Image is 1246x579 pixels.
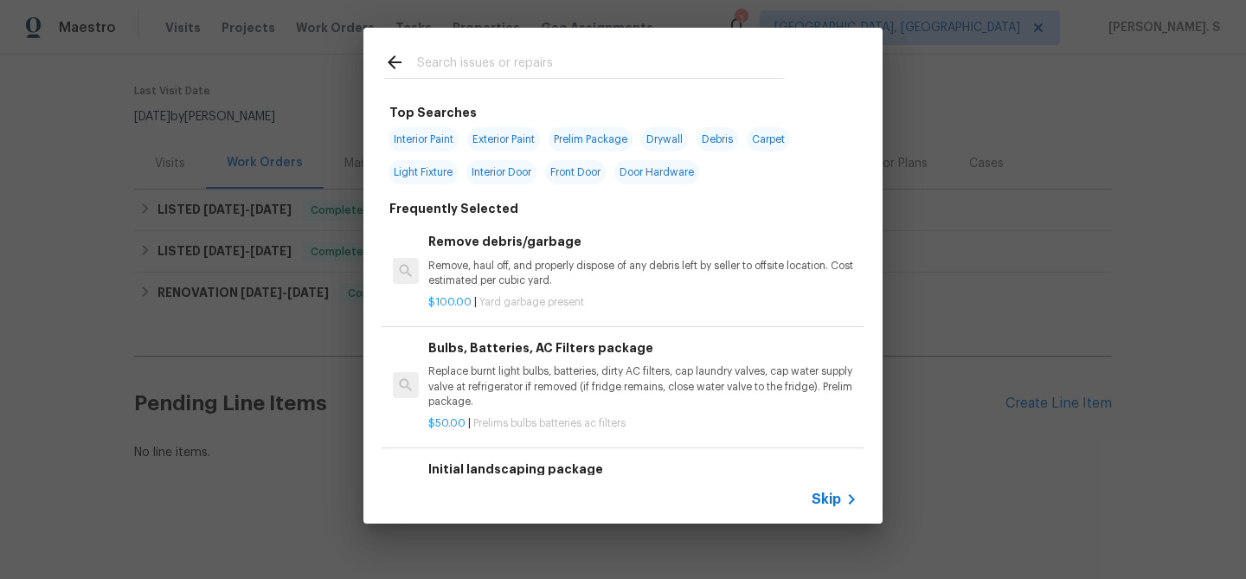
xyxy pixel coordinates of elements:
[812,491,841,508] span: Skip
[747,127,790,151] span: Carpet
[428,416,857,431] p: |
[467,127,540,151] span: Exterior Paint
[389,127,459,151] span: Interior Paint
[614,160,699,184] span: Door Hardware
[428,295,857,310] p: |
[549,127,633,151] span: Prelim Package
[428,297,472,307] span: $100.00
[545,160,606,184] span: Front Door
[473,418,626,428] span: Prelims bulbs batteries ac filters
[428,364,857,409] p: Replace burnt light bulbs, batteries, dirty AC filters, cap laundry valves, cap water supply valv...
[428,259,857,288] p: Remove, haul off, and properly dispose of any debris left by seller to offsite location. Cost est...
[428,338,857,357] h6: Bulbs, Batteries, AC Filters package
[466,160,536,184] span: Interior Door
[428,418,466,428] span: $50.00
[428,460,857,479] h6: Initial landscaping package
[479,297,584,307] span: Yard garbage present
[389,199,518,218] h6: Frequently Selected
[697,127,738,151] span: Debris
[389,160,458,184] span: Light Fixture
[641,127,688,151] span: Drywall
[389,103,477,122] h6: Top Searches
[428,232,857,251] h6: Remove debris/garbage
[417,52,784,78] input: Search issues or repairs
